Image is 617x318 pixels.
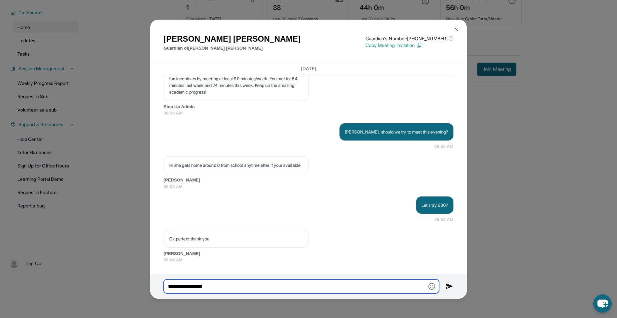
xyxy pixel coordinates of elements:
h1: [PERSON_NAME] [PERSON_NAME] [164,33,301,45]
span: 08:33 AM [164,110,453,117]
p: Guardian's Number: [PHONE_NUMBER] [365,35,453,42]
button: chat-button [593,294,612,313]
p: Let's try 630? [421,202,448,208]
p: Guardian of [PERSON_NAME] [PERSON_NAME] [164,45,301,52]
h3: [DATE] [164,65,453,72]
span: 09:03 AM [164,183,453,190]
span: Step Up Admin [164,104,453,110]
img: Send icon [446,282,453,290]
img: Copy Icon [416,42,422,48]
p: Hi from Step Up Tutoring! Prevent summer learning loss and qualify for fun incentives by meeting ... [169,69,303,95]
span: [PERSON_NAME] [164,250,453,257]
span: 09:04 AM [164,257,453,263]
img: Close Icon [454,27,459,32]
p: Hi she gets home around 6 from school anytime after if your available [169,162,303,168]
p: Ok perfect thank you [169,235,303,242]
span: ⓘ [449,35,453,42]
span: 09:04 AM [434,216,453,223]
span: [PERSON_NAME] [164,177,453,183]
p: Copy Meeting Invitation [365,42,453,49]
span: 08:55 AM [434,143,453,150]
p: [PERSON_NAME], should we try to meet this evening? [345,129,448,135]
img: Emoji [428,283,435,290]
